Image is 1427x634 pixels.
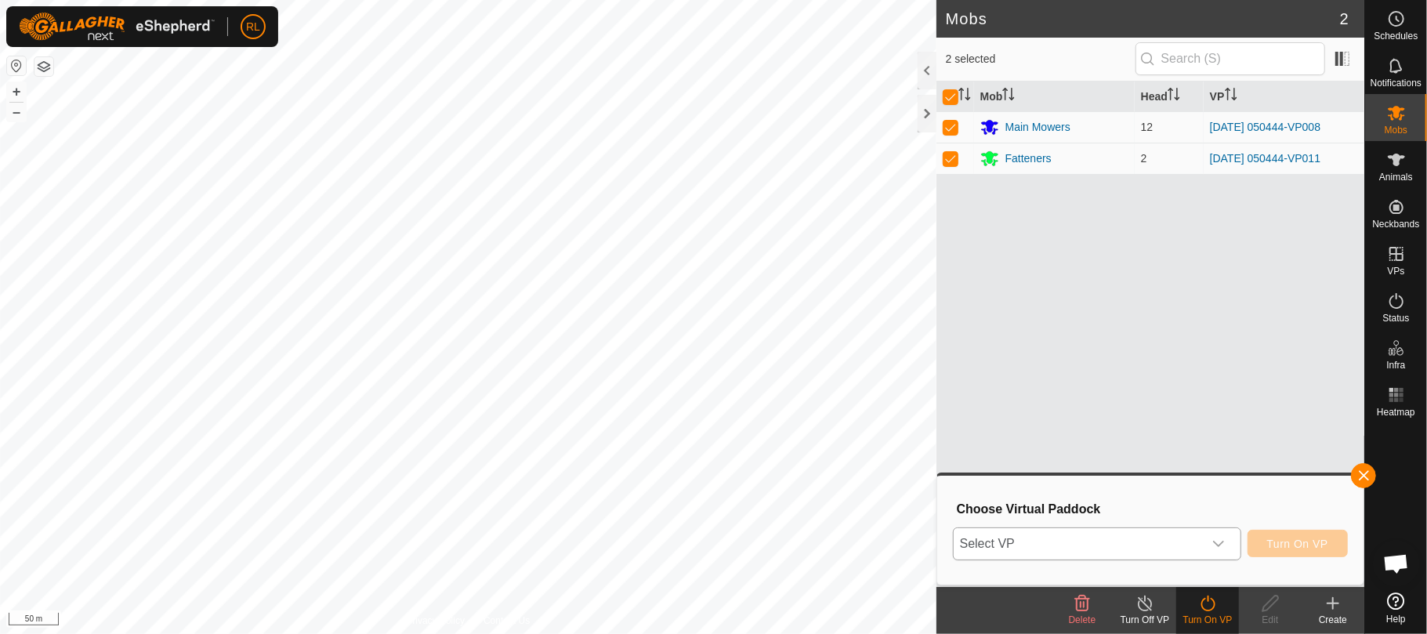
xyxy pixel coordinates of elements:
button: – [7,103,26,121]
p-sorticon: Activate to sort [958,90,971,103]
span: Status [1382,313,1409,323]
button: Reset Map [7,56,26,75]
span: Schedules [1374,31,1418,41]
p-sorticon: Activate to sort [1002,90,1015,103]
span: Turn On VP [1267,538,1328,550]
th: VP [1204,82,1364,112]
span: Mobs [1385,125,1407,135]
div: dropdown trigger [1203,528,1234,560]
div: Create [1302,613,1364,627]
span: 2 [1340,7,1349,31]
button: Map Layers [34,57,53,76]
span: Help [1386,614,1406,624]
div: Turn Off VP [1114,613,1176,627]
a: Open chat [1373,540,1420,587]
h3: Choose Virtual Paddock [957,502,1348,516]
a: [DATE] 050444-VP011 [1210,152,1320,165]
button: Turn On VP [1248,530,1348,557]
span: RL [246,19,260,35]
span: Select VP [954,528,1203,560]
span: Infra [1386,360,1405,370]
span: Neckbands [1372,219,1419,229]
input: Search (S) [1135,42,1325,75]
span: Heatmap [1377,408,1415,417]
a: Privacy Policy [406,614,465,628]
span: 12 [1141,121,1154,133]
img: Gallagher Logo [19,13,215,41]
th: Head [1135,82,1204,112]
p-sorticon: Activate to sort [1225,90,1237,103]
p-sorticon: Activate to sort [1168,90,1180,103]
div: Fatteners [1005,150,1052,167]
th: Mob [974,82,1135,112]
div: Edit [1239,613,1302,627]
span: Delete [1069,614,1096,625]
div: Turn On VP [1176,613,1239,627]
a: Help [1365,586,1427,630]
span: VPs [1387,266,1404,276]
button: + [7,82,26,101]
span: Animals [1379,172,1413,182]
div: Main Mowers [1005,119,1070,136]
span: 2 selected [946,51,1135,67]
h2: Mobs [946,9,1340,28]
a: Contact Us [484,614,530,628]
a: [DATE] 050444-VP008 [1210,121,1320,133]
span: Notifications [1371,78,1422,88]
span: 2 [1141,152,1147,165]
